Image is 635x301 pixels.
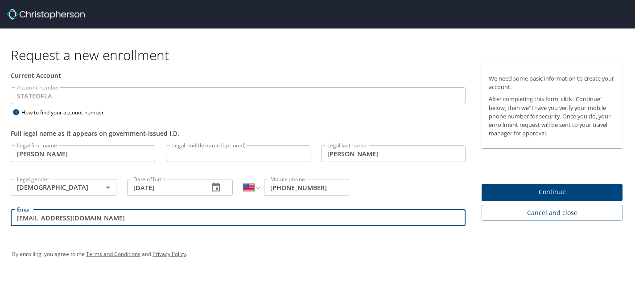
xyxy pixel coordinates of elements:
[127,179,202,196] input: MM/DD/YYYY
[489,95,615,138] p: After completing this form, click "Continue" below, then we'll have you verify your mobile phone ...
[7,9,85,20] img: cbt logo
[11,179,116,196] div: [DEMOGRAPHIC_DATA]
[482,205,623,221] button: Cancel and close
[86,250,140,258] a: Terms and Conditions
[11,71,466,80] div: Current Account
[264,179,349,196] input: Enter phone number
[482,184,623,201] button: Continue
[12,243,623,265] div: By enrolling, you agree to the and .
[153,250,186,258] a: Privacy Policy
[11,129,466,138] div: Full legal name as it appears on government-issued I.D.
[489,207,615,219] span: Cancel and close
[11,46,630,64] h1: Request a new enrollment
[489,187,615,198] span: Continue
[489,74,615,91] p: We need some basic information to create your account.
[11,107,122,118] div: How to find your account number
